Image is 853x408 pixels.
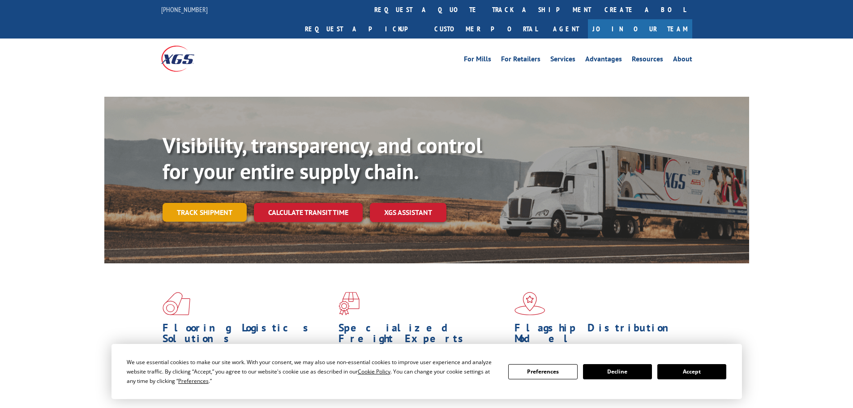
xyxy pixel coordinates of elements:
[163,322,332,348] h1: Flooring Logistics Solutions
[585,56,622,65] a: Advantages
[632,56,663,65] a: Resources
[127,357,497,386] div: We use essential cookies to make our site work. With your consent, we may also use non-essential ...
[464,56,491,65] a: For Mills
[339,292,360,315] img: xgs-icon-focused-on-flooring-red
[428,19,544,39] a: Customer Portal
[673,56,692,65] a: About
[501,56,540,65] a: For Retailers
[588,19,692,39] a: Join Our Team
[514,322,684,348] h1: Flagship Distribution Model
[298,19,428,39] a: Request a pickup
[163,131,482,185] b: Visibility, transparency, and control for your entire supply chain.
[550,56,575,65] a: Services
[161,5,208,14] a: [PHONE_NUMBER]
[583,364,652,379] button: Decline
[514,292,545,315] img: xgs-icon-flagship-distribution-model-red
[657,364,726,379] button: Accept
[339,322,508,348] h1: Specialized Freight Experts
[178,377,209,385] span: Preferences
[163,292,190,315] img: xgs-icon-total-supply-chain-intelligence-red
[254,203,363,222] a: Calculate transit time
[544,19,588,39] a: Agent
[370,203,446,222] a: XGS ASSISTANT
[111,344,742,399] div: Cookie Consent Prompt
[358,368,390,375] span: Cookie Policy
[508,364,577,379] button: Preferences
[163,203,247,222] a: Track shipment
